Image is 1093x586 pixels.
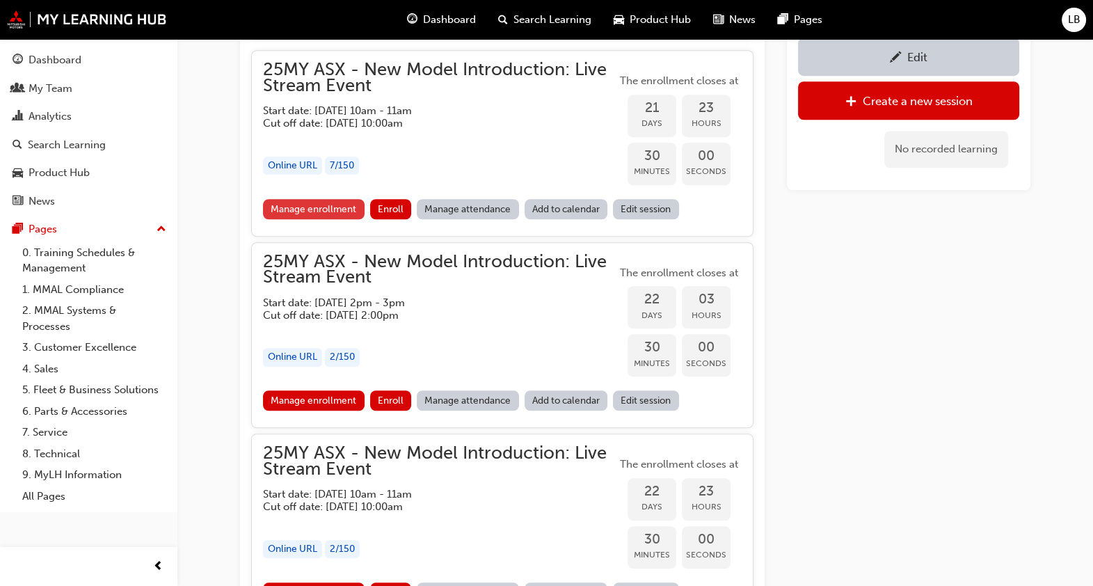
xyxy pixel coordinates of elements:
[29,193,55,209] div: News
[153,558,163,576] span: prev-icon
[13,111,23,123] span: chart-icon
[6,104,172,129] a: Analytics
[628,484,676,500] span: 22
[263,254,616,285] span: 25MY ASX - New Model Introduction: Live Stream Event
[263,348,322,367] div: Online URL
[682,547,731,563] span: Seconds
[863,94,973,108] div: Create a new session
[682,340,731,356] span: 00
[616,457,742,473] span: The enrollment closes at
[613,390,679,411] a: Edit session
[325,348,360,367] div: 2 / 150
[378,395,404,406] span: Enroll
[702,6,767,34] a: news-iconNews
[13,196,23,208] span: news-icon
[7,10,167,29] img: mmal
[628,164,676,180] span: Minutes
[28,137,106,153] div: Search Learning
[6,160,172,186] a: Product Hub
[325,540,360,559] div: 2 / 150
[263,254,742,417] button: 25MY ASX - New Model Introduction: Live Stream EventStart date: [DATE] 2pm - 3pm Cut off date: [D...
[29,109,72,125] div: Analytics
[613,199,679,219] a: Edit session
[628,116,676,132] span: Days
[29,165,90,181] div: Product Hub
[378,203,404,215] span: Enroll
[263,117,594,129] h5: Cut off date: [DATE] 10:00am
[17,422,172,443] a: 7. Service
[682,100,731,116] span: 23
[616,265,742,281] span: The enrollment closes at
[29,221,57,237] div: Pages
[17,242,172,279] a: 0. Training Schedules & Management
[614,11,624,29] span: car-icon
[907,50,927,64] div: Edit
[628,100,676,116] span: 21
[630,12,691,28] span: Product Hub
[263,104,594,117] h5: Start date: [DATE] 10am - 11am
[370,199,412,219] button: Enroll
[6,189,172,214] a: News
[487,6,603,34] a: search-iconSearch Learning
[263,390,365,411] a: Manage enrollment
[628,148,676,164] span: 30
[628,547,676,563] span: Minutes
[628,499,676,515] span: Days
[798,81,1019,120] a: Create a new session
[6,76,172,102] a: My Team
[6,47,172,73] a: Dashboard
[6,45,172,216] button: DashboardMy TeamAnalyticsSearch LearningProduct HubNews
[13,167,23,180] span: car-icon
[628,292,676,308] span: 22
[263,540,322,559] div: Online URL
[17,464,172,486] a: 9. MyLH Information
[263,157,322,175] div: Online URL
[628,532,676,548] span: 30
[616,73,742,89] span: The enrollment closes at
[628,356,676,372] span: Minutes
[682,164,731,180] span: Seconds
[729,12,756,28] span: News
[884,131,1008,168] div: No recorded learning
[682,148,731,164] span: 00
[423,12,476,28] span: Dashboard
[407,11,417,29] span: guage-icon
[603,6,702,34] a: car-iconProduct Hub
[845,95,857,109] span: plus-icon
[157,221,166,239] span: up-icon
[778,11,788,29] span: pages-icon
[263,488,594,500] h5: Start date: [DATE] 10am - 11am
[17,379,172,401] a: 5. Fleet & Business Solutions
[17,358,172,380] a: 4. Sales
[263,62,616,93] span: 25MY ASX - New Model Introduction: Live Stream Event
[498,11,508,29] span: search-icon
[325,157,359,175] div: 7 / 150
[1062,8,1086,32] button: LB
[713,11,724,29] span: news-icon
[417,390,519,411] a: Manage attendance
[6,216,172,242] button: Pages
[263,296,594,309] h5: Start date: [DATE] 2pm - 3pm
[682,292,731,308] span: 03
[263,199,365,219] a: Manage enrollment
[17,401,172,422] a: 6. Parts & Accessories
[682,499,731,515] span: Hours
[13,54,23,67] span: guage-icon
[682,356,731,372] span: Seconds
[628,308,676,324] span: Days
[794,12,822,28] span: Pages
[513,12,591,28] span: Search Learning
[13,83,23,95] span: people-icon
[525,199,608,219] a: Add to calendar
[682,308,731,324] span: Hours
[263,62,742,225] button: 25MY ASX - New Model Introduction: Live Stream EventStart date: [DATE] 10am - 11am Cut off date: ...
[396,6,487,34] a: guage-iconDashboard
[263,500,594,513] h5: Cut off date: [DATE] 10:00am
[798,38,1019,76] a: Edit
[17,300,172,337] a: 2. MMAL Systems & Processes
[1068,12,1080,28] span: LB
[767,6,833,34] a: pages-iconPages
[682,484,731,500] span: 23
[17,486,172,507] a: All Pages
